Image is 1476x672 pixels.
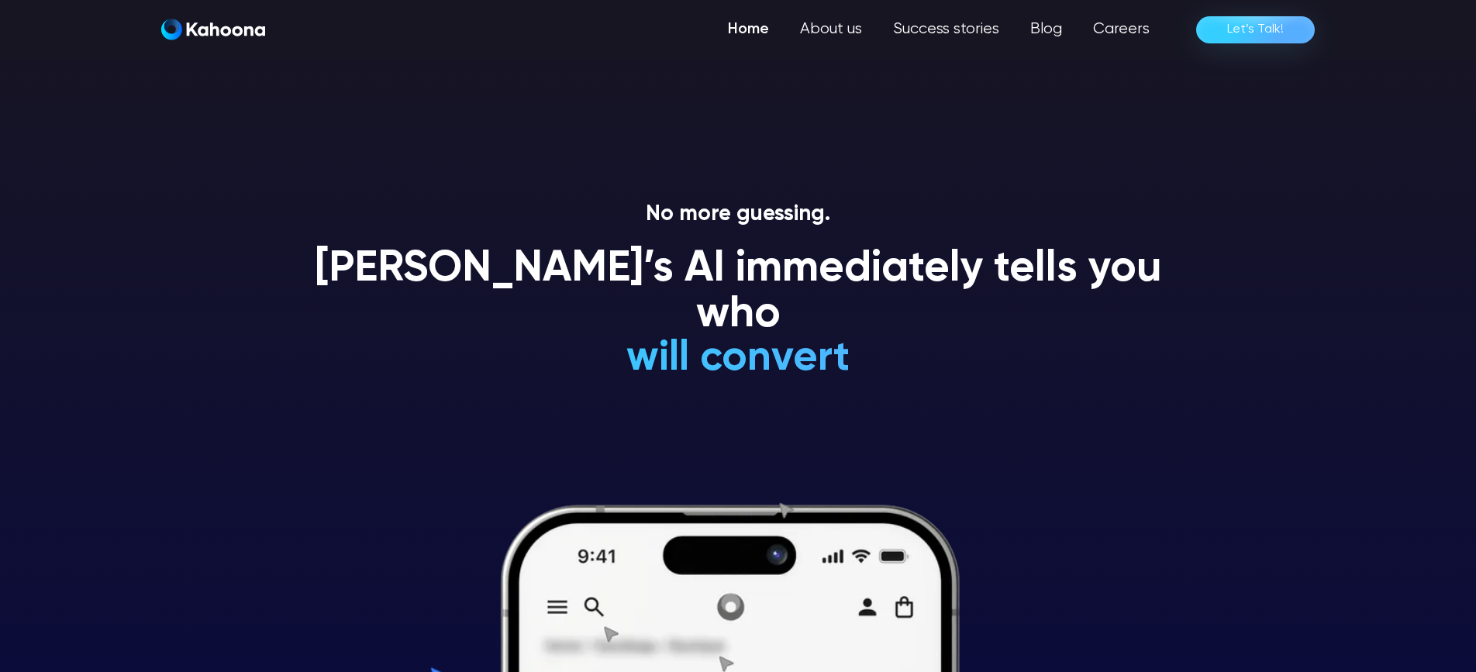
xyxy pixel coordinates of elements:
a: About us [785,14,878,45]
a: Success stories [878,14,1015,45]
a: Careers [1078,14,1165,45]
p: No more guessing. [296,202,1180,228]
a: Blog [1015,14,1078,45]
img: Kahoona logo white [161,19,265,40]
a: Home [712,14,785,45]
h1: [PERSON_NAME]’s AI immediately tells you who [296,246,1180,339]
a: Let’s Talk! [1196,16,1315,43]
div: Let’s Talk! [1227,17,1284,42]
h1: will convert [510,336,967,381]
a: home [161,19,265,41]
